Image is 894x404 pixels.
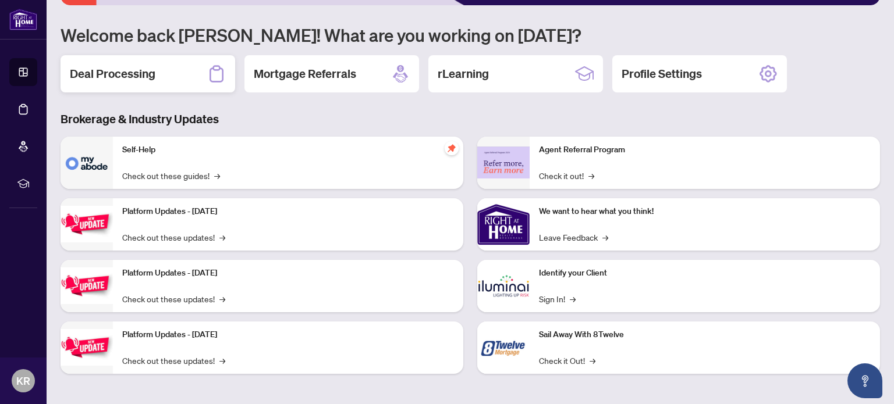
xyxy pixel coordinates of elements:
[219,231,225,244] span: →
[122,205,454,218] p: Platform Updates - [DATE]
[122,169,220,182] a: Check out these guides!→
[122,267,454,280] p: Platform Updates - [DATE]
[622,66,702,82] h2: Profile Settings
[539,292,576,305] a: Sign In!→
[70,66,155,82] h2: Deal Processing
[477,198,530,251] img: We want to hear what you think!
[219,354,225,367] span: →
[122,328,454,341] p: Platform Updates - [DATE]
[847,363,882,398] button: Open asap
[539,354,595,367] a: Check it Out!→
[254,66,356,82] h2: Mortgage Referrals
[539,267,871,280] p: Identify your Client
[61,24,880,46] h1: Welcome back [PERSON_NAME]! What are you working on [DATE]?
[539,144,871,156] p: Agent Referral Program
[477,321,530,374] img: Sail Away With 8Twelve
[477,260,530,312] img: Identify your Client
[570,292,576,305] span: →
[61,267,113,304] img: Platform Updates - July 8, 2025
[61,137,113,189] img: Self-Help
[539,231,608,244] a: Leave Feedback→
[61,111,880,127] h3: Brokerage & Industry Updates
[219,292,225,305] span: →
[9,9,37,30] img: logo
[539,328,871,341] p: Sail Away With 8Twelve
[61,206,113,242] img: Platform Updates - July 21, 2025
[122,144,454,156] p: Self-Help
[61,329,113,366] img: Platform Updates - June 23, 2025
[539,169,594,182] a: Check it out!→
[122,231,225,244] a: Check out these updates!→
[445,141,459,155] span: pushpin
[539,205,871,218] p: We want to hear what you think!
[477,146,530,178] img: Agent Referral Program
[588,169,594,182] span: →
[602,231,608,244] span: →
[438,66,489,82] h2: rLearning
[214,169,220,182] span: →
[122,354,225,367] a: Check out these updates!→
[16,373,30,389] span: KR
[590,354,595,367] span: →
[122,292,225,305] a: Check out these updates!→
